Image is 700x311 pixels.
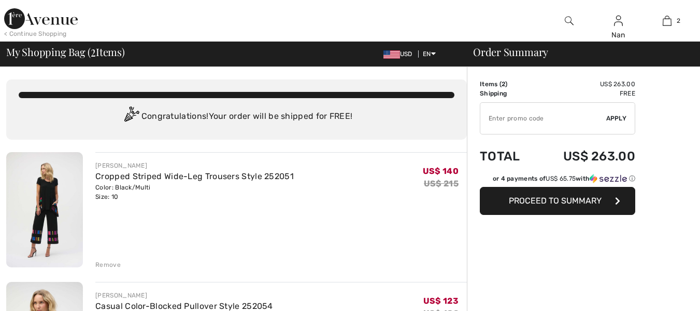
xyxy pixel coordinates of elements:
td: US$ 263.00 [535,79,635,89]
td: Free [535,89,635,98]
img: My Bag [663,15,672,27]
input: Promo code [480,103,606,134]
img: Sezzle [590,174,627,183]
img: US Dollar [383,50,400,59]
div: < Continue Shopping [4,29,67,38]
div: [PERSON_NAME] [95,291,273,300]
span: 2 [502,80,505,88]
button: Proceed to Summary [480,187,635,215]
a: Cropped Striped Wide-Leg Trousers Style 252051 [95,171,294,181]
div: [PERSON_NAME] [95,161,294,170]
span: EN [423,50,436,58]
td: Items ( ) [480,79,535,89]
div: Color: Black/Multi Size: 10 [95,183,294,201]
s: US$ 215 [424,179,459,188]
span: 2 [677,16,680,25]
div: Remove [95,260,121,269]
span: My Shopping Bag ( Items) [6,47,125,57]
td: Total [480,139,535,174]
span: US$ 123 [423,296,459,306]
span: Proceed to Summary [509,196,602,206]
img: Congratulation2.svg [121,106,141,127]
a: Casual Color-Blocked Pullover Style 252054 [95,301,273,311]
span: US$ 140 [423,166,459,176]
img: My Info [614,15,623,27]
span: Apply [606,114,627,123]
div: or 4 payments ofUS$ 65.75withSezzle Click to learn more about Sezzle [480,174,635,187]
span: 2 [91,44,96,58]
div: or 4 payments of with [493,174,635,183]
a: Sign In [614,16,623,25]
img: Cropped Striped Wide-Leg Trousers Style 252051 [6,152,83,267]
a: 2 [643,15,691,27]
iframe: Opens a widget where you can find more information [634,280,690,306]
span: US$ 65.75 [546,175,576,182]
td: Shipping [480,89,535,98]
div: Congratulations! Your order will be shipped for FREE! [19,106,454,127]
div: Nan [594,30,642,40]
td: US$ 263.00 [535,139,635,174]
span: USD [383,50,417,58]
div: Order Summary [461,47,694,57]
img: search the website [565,15,574,27]
img: 1ère Avenue [4,8,78,29]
